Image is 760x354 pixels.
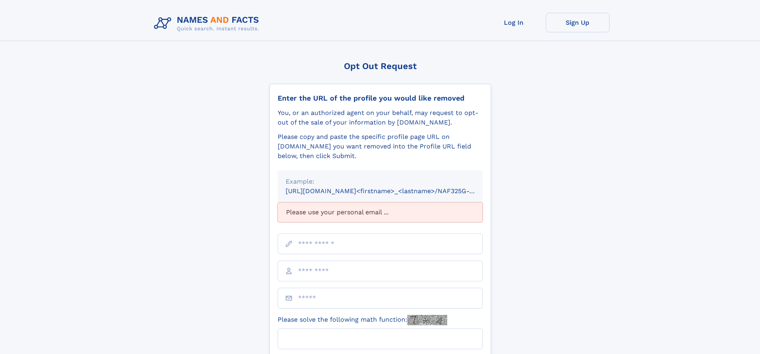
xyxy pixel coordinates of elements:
div: Example: [286,177,475,186]
small: [URL][DOMAIN_NAME]<firstname>_<lastname>/NAF325G-xxxxxxxx [286,187,498,195]
a: Sign Up [546,13,610,32]
img: Logo Names and Facts [151,13,266,34]
div: Please use your personal email ... [278,202,483,222]
a: Log In [482,13,546,32]
label: Please solve the following math function: [278,315,447,325]
div: You, or an authorized agent on your behalf, may request to opt-out of the sale of your informatio... [278,108,483,127]
div: Enter the URL of the profile you would like removed [278,94,483,103]
div: Please copy and paste the specific profile page URL on [DOMAIN_NAME] you want removed into the Pr... [278,132,483,161]
div: Opt Out Request [269,61,491,71]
